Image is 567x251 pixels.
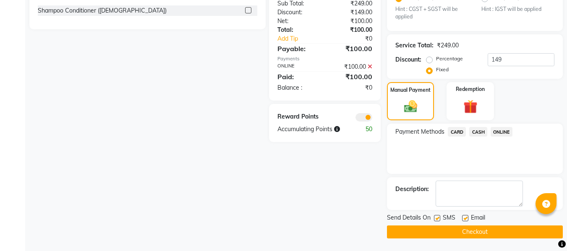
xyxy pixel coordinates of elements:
[387,213,431,224] span: Send Details On
[395,185,429,194] div: Description:
[271,62,325,71] div: ONLINE
[325,62,379,71] div: ₹100.00
[325,83,379,92] div: ₹0
[481,5,554,13] small: Hint : IGST will be applied
[334,34,379,43] div: ₹0
[395,41,434,50] div: Service Total:
[271,112,325,122] div: Reward Points
[443,213,455,224] span: SMS
[38,6,167,15] div: Shampoo Conditioner ([DEMOGRAPHIC_DATA])
[277,55,372,62] div: Payments
[325,17,379,26] div: ₹100.00
[271,72,325,82] div: Paid:
[271,8,325,17] div: Discount:
[448,127,466,137] span: CARD
[471,213,485,224] span: Email
[491,127,512,137] span: ONLINE
[436,55,463,62] label: Percentage
[325,44,379,54] div: ₹100.00
[395,5,468,21] small: Hint : CGST + SGST will be applied
[395,55,421,64] div: Discount:
[390,86,431,94] label: Manual Payment
[271,26,325,34] div: Total:
[436,66,449,73] label: Fixed
[271,17,325,26] div: Net:
[271,83,325,92] div: Balance :
[325,8,379,17] div: ₹149.00
[395,127,444,136] span: Payment Methods
[387,225,563,238] button: Checkout
[325,26,379,34] div: ₹100.00
[469,127,487,137] span: CASH
[456,85,485,93] label: Redemption
[437,41,459,50] div: ₹249.00
[400,99,421,114] img: _cash.svg
[325,72,379,82] div: ₹100.00
[271,34,334,43] a: Add Tip
[459,98,482,115] img: _gift.svg
[352,125,379,134] div: 50
[271,44,325,54] div: Payable:
[271,125,352,134] div: Accumulating Points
